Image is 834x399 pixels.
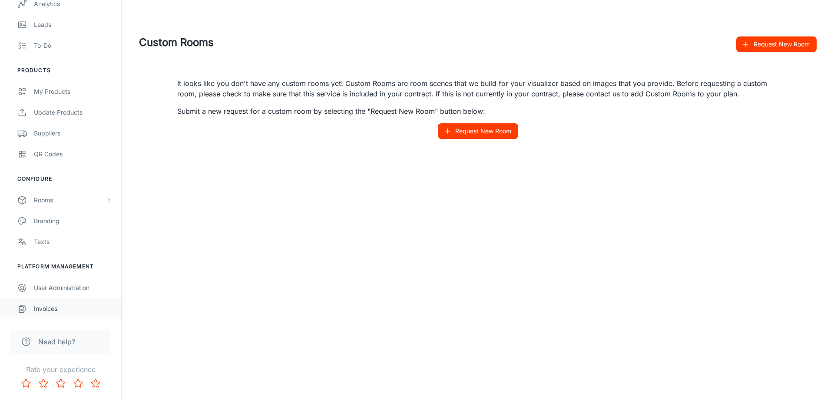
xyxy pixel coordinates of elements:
p: It looks like you don't have any custom rooms yet! Custom Rooms are room scenes that we build for... [177,78,778,99]
button: Request New Room [736,36,817,52]
div: QR Codes [34,149,113,159]
div: Suppliers [34,129,113,138]
div: Leads [34,20,113,30]
h4: Custom Rooms [139,35,736,50]
div: Rooms [34,195,106,205]
div: My Products [34,87,113,96]
button: Request New Room [438,123,518,139]
p: Submit a new request for a custom room by selecting the "Request New Room" button below: [177,106,778,116]
div: To-do [34,41,113,50]
div: Update Products [34,108,113,117]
